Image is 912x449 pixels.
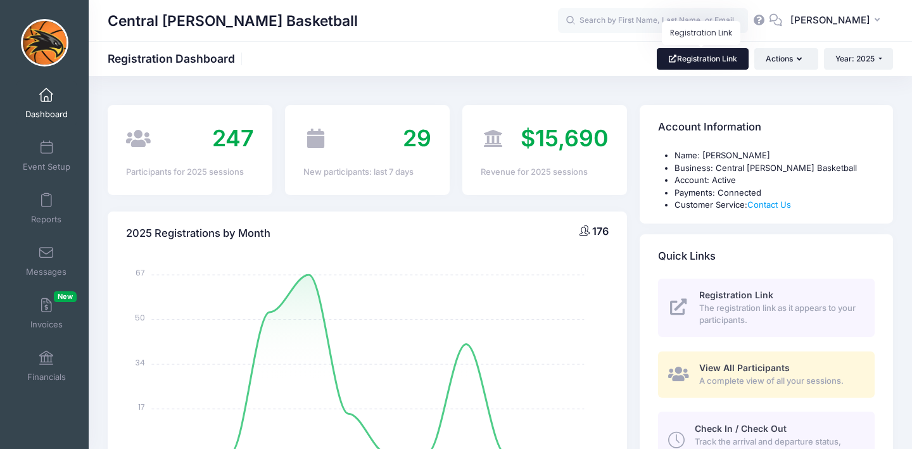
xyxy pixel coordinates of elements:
[521,124,609,152] span: $15,690
[662,21,740,45] div: Registration Link
[674,199,875,212] li: Customer Service:
[27,372,66,383] span: Financials
[674,162,875,175] li: Business: Central [PERSON_NAME] Basketball
[835,54,875,63] span: Year: 2025
[592,225,609,237] span: 176
[699,362,790,373] span: View All Participants
[30,319,63,330] span: Invoices
[782,6,893,35] button: [PERSON_NAME]
[403,124,431,152] span: 29
[658,110,761,146] h4: Account Information
[126,166,254,179] div: Participants for 2025 sessions
[695,423,787,434] span: Check In / Check Out
[303,166,431,179] div: New participants: last 7 days
[754,48,818,70] button: Actions
[658,279,875,337] a: Registration Link The registration link as it appears to your participants.
[747,199,791,210] a: Contact Us
[31,214,61,225] span: Reports
[136,312,146,323] tspan: 50
[658,238,716,274] h4: Quick Links
[54,291,77,302] span: New
[25,109,68,120] span: Dashboard
[16,239,77,283] a: Messages
[674,149,875,162] li: Name: [PERSON_NAME]
[108,52,246,65] h1: Registration Dashboard
[21,19,68,66] img: Central Lee Basketball
[558,8,748,34] input: Search by First Name, Last Name, or Email...
[824,48,893,70] button: Year: 2025
[699,302,860,327] span: The registration link as it appears to your participants.
[481,166,609,179] div: Revenue for 2025 sessions
[16,134,77,178] a: Event Setup
[26,267,66,277] span: Messages
[139,402,146,412] tspan: 17
[658,351,875,398] a: View All Participants A complete view of all your sessions.
[674,174,875,187] li: Account: Active
[790,13,870,27] span: [PERSON_NAME]
[108,6,358,35] h1: Central [PERSON_NAME] Basketball
[126,215,270,251] h4: 2025 Registrations by Month
[657,48,749,70] a: Registration Link
[674,187,875,199] li: Payments: Connected
[16,81,77,125] a: Dashboard
[16,291,77,336] a: InvoicesNew
[16,186,77,231] a: Reports
[16,344,77,388] a: Financials
[699,289,773,300] span: Registration Link
[136,357,146,367] tspan: 34
[23,161,70,172] span: Event Setup
[212,124,254,152] span: 247
[136,267,146,278] tspan: 67
[699,375,860,388] span: A complete view of all your sessions.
